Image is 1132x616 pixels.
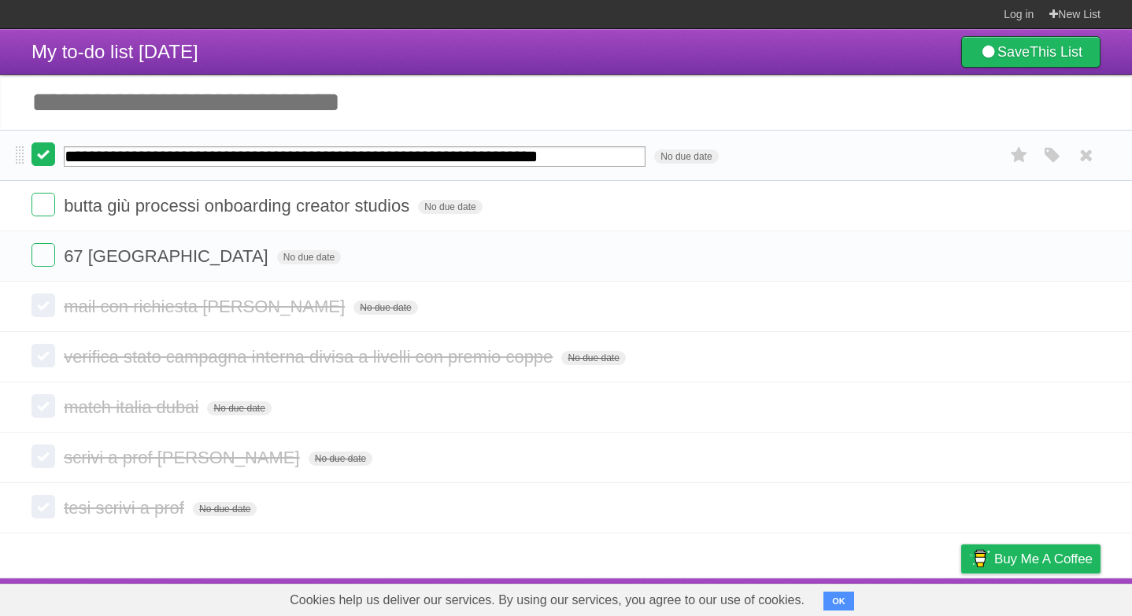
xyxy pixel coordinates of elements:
[887,582,922,612] a: Terms
[961,544,1101,574] a: Buy me a coffee
[1030,44,1082,60] b: This List
[654,149,718,164] span: No due date
[193,502,257,516] span: No due date
[31,41,198,62] span: My to-do list [DATE]
[823,592,854,610] button: OK
[64,246,272,266] span: 67 [GEOGRAPHIC_DATA]
[752,582,785,612] a: About
[64,347,557,367] span: verifica stato campagna interna divisa a livelli con premio coppe
[1001,582,1101,612] a: Suggest a feature
[207,401,271,415] span: No due date
[31,243,55,267] label: Done
[64,448,304,467] span: scrivi a prof [PERSON_NAME]
[274,585,820,616] span: Cookies help us deliver our services. By using our services, you agree to our use of cookies.
[31,142,55,166] label: Done
[31,293,55,317] label: Done
[561,351,625,365] span: No due date
[31,193,55,216] label: Done
[804,582,867,612] a: Developers
[961,36,1101,68] a: SaveThis List
[969,545,990,572] img: Buy me a coffee
[353,301,417,315] span: No due date
[309,452,372,466] span: No due date
[1004,142,1034,168] label: Star task
[277,250,341,264] span: No due date
[31,495,55,518] label: Done
[64,397,202,417] span: match italia dubai
[64,498,188,518] span: tesi scrivi a prof
[64,196,413,216] span: butta giù processi onboarding creator studios
[31,394,55,418] label: Done
[941,582,982,612] a: Privacy
[31,344,55,367] label: Done
[31,444,55,468] label: Done
[418,200,482,214] span: No due date
[994,545,1093,573] span: Buy me a coffee
[64,297,349,316] span: mail con richiesta [PERSON_NAME]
